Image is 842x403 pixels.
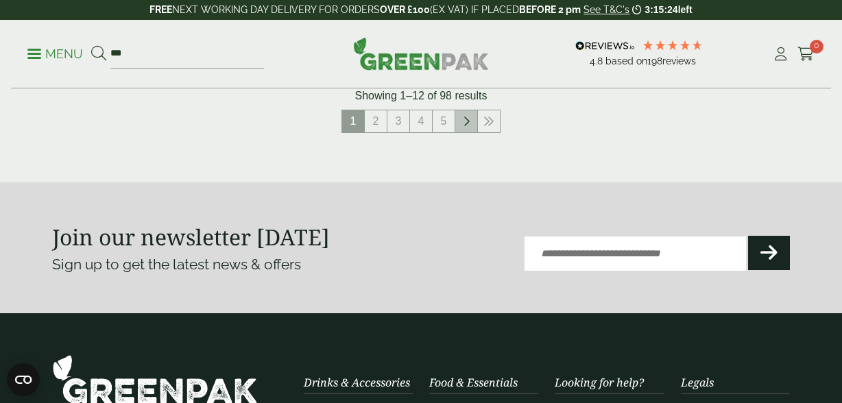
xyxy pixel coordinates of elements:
[52,254,384,276] p: Sign up to get the latest news & offers
[584,4,629,15] a: See T&C's
[645,4,677,15] span: 3:15:24
[380,4,430,15] strong: OVER £100
[354,88,487,104] p: Showing 1–12 of 98 results
[575,41,635,51] img: REVIEWS.io
[810,40,823,53] span: 0
[365,110,387,132] a: 2
[7,363,40,396] button: Open CMP widget
[797,44,815,64] a: 0
[342,110,364,132] span: 1
[52,222,330,252] strong: Join our newsletter [DATE]
[433,110,455,132] a: 5
[772,47,789,61] i: My Account
[647,56,662,66] span: 198
[642,39,703,51] div: 4.79 Stars
[27,46,83,62] p: Menu
[662,56,696,66] span: reviews
[590,56,605,66] span: 4.8
[353,37,489,70] img: GreenPak Supplies
[410,110,432,132] a: 4
[27,46,83,60] a: Menu
[519,4,581,15] strong: BEFORE 2 pm
[797,47,815,61] i: Cart
[149,4,172,15] strong: FREE
[605,56,647,66] span: Based on
[387,110,409,132] a: 3
[678,4,693,15] span: left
